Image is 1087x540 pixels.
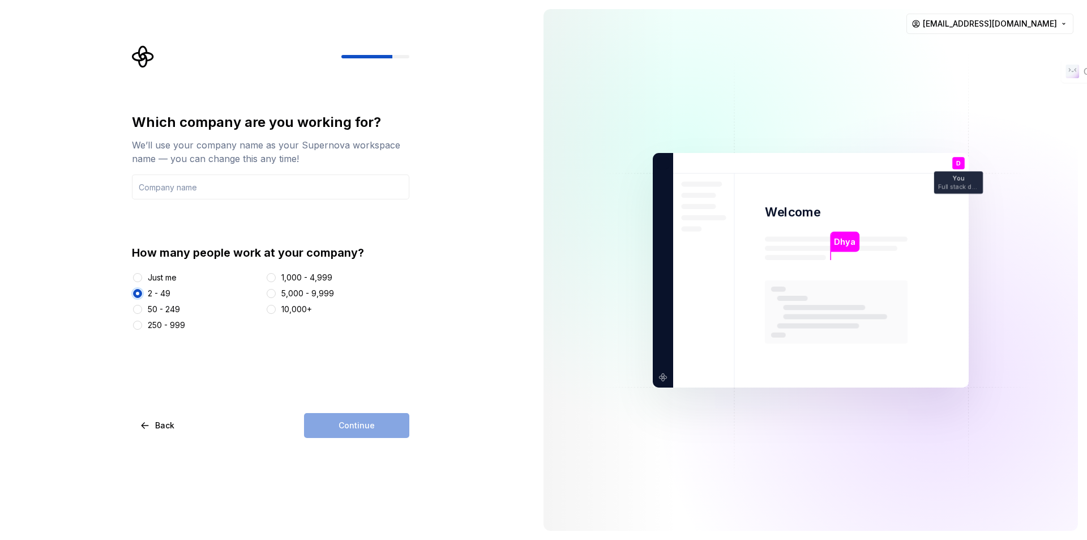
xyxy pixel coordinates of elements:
[132,413,184,438] button: Back
[148,320,185,331] div: 250 - 999
[281,272,332,283] div: 1,000 - 4,999
[938,184,979,190] p: Full stack dev
[132,138,409,165] div: We’ll use your company name as your Supernova workspace name — you can change this any time!
[148,304,180,315] div: 50 - 249
[148,288,170,299] div: 2 - 49
[281,304,312,315] div: 10,000+
[923,18,1057,29] span: [EMAIL_ADDRESS][DOMAIN_NAME]
[281,288,334,299] div: 5,000 - 9,999
[132,245,409,261] div: How many people work at your company?
[906,14,1073,34] button: [EMAIL_ADDRESS][DOMAIN_NAME]
[148,272,177,283] div: Just me
[834,235,855,248] p: Dhya
[132,113,409,131] div: Which company are you working for?
[953,175,964,181] p: You
[765,204,820,220] p: Welcome
[956,160,961,166] p: D
[155,420,174,431] span: Back
[132,45,155,68] svg: Supernova Logo
[132,175,409,199] input: Company name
